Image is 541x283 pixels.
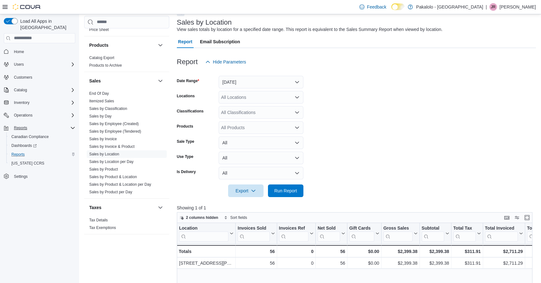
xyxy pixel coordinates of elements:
[295,110,300,115] button: Open list of options
[318,225,345,241] button: Net Sold
[238,259,275,267] div: 56
[489,3,497,11] div: Justin Rochon
[11,61,75,68] span: Users
[279,248,313,255] div: 0
[421,259,449,267] div: $2,399.38
[89,204,102,211] h3: Taxes
[1,111,78,120] button: Operations
[14,113,33,118] span: Operations
[6,159,78,168] button: [US_STATE] CCRS
[228,184,264,197] button: Export
[367,4,386,10] span: Feedback
[453,225,476,241] div: Total Tax
[421,248,449,255] div: $2,399.38
[238,225,270,231] div: Invoices Sold
[238,225,275,241] button: Invoices Sold
[11,74,35,81] a: Customers
[179,259,233,267] div: [STREET_ADDRESS][PERSON_NAME]
[89,137,117,141] a: Sales by Invoice
[416,3,483,11] p: Pakalolo - [GEOGRAPHIC_DATA]
[84,90,169,198] div: Sales
[11,124,75,132] span: Reports
[177,26,443,33] div: View sales totals by location for a specified date range. This report is equivalent to the Sales ...
[11,99,75,106] span: Inventory
[179,225,228,241] div: Location
[1,47,78,56] button: Home
[177,124,193,129] label: Products
[485,225,523,241] button: Total Invoiced
[89,56,114,60] a: Catalog Export
[318,259,345,267] div: 56
[89,106,127,111] span: Sales by Classification
[1,86,78,94] button: Catalog
[89,99,114,104] span: Itemized Sales
[84,26,169,36] div: Pricing
[4,45,75,197] nav: Complex example
[485,259,523,267] div: $2,711.29
[9,160,47,167] a: [US_STATE] CCRS
[89,160,134,164] a: Sales by Location per Day
[295,95,300,100] button: Open list of options
[279,225,308,231] div: Invoices Ref
[453,248,481,255] div: $311.91
[89,114,112,118] a: Sales by Day
[89,167,118,172] a: Sales by Product
[349,225,374,241] div: Gift Card Sales
[238,248,275,255] div: 56
[11,61,26,68] button: Users
[14,174,28,179] span: Settings
[11,172,75,180] span: Settings
[157,204,164,211] button: Taxes
[221,214,250,221] button: Sort fields
[89,78,101,84] h3: Sales
[18,18,75,31] span: Load All Apps in [GEOGRAPHIC_DATA]
[453,259,481,267] div: $311.91
[349,225,379,241] button: Gift Cards
[486,3,487,11] p: |
[179,248,233,255] div: Totals
[1,73,78,82] button: Customers
[89,121,139,126] span: Sales by Employee (Created)
[89,159,134,164] span: Sales by Location per Day
[11,48,27,56] a: Home
[89,175,137,179] a: Sales by Product & Location
[11,48,75,56] span: Home
[485,225,518,231] div: Total Invoiced
[177,139,194,144] label: Sale Type
[491,3,496,11] span: JR
[9,133,75,141] span: Canadian Compliance
[89,152,119,157] span: Sales by Location
[89,91,109,96] span: End Of Day
[179,225,233,241] button: Location
[9,151,27,158] a: Reports
[89,27,109,32] a: Price Sheet
[177,169,196,174] label: Is Delivery
[9,142,39,149] a: Dashboards
[1,98,78,107] button: Inventory
[186,215,218,220] span: 2 columns hidden
[89,55,114,60] span: Catalog Export
[200,35,240,48] span: Email Subscription
[9,151,75,158] span: Reports
[178,35,192,48] span: Report
[84,216,169,234] div: Taxes
[177,93,195,99] label: Locations
[9,142,75,149] span: Dashboards
[9,160,75,167] span: Washington CCRS
[11,134,49,139] span: Canadian Compliance
[318,225,340,231] div: Net Sold
[177,58,198,66] h3: Report
[14,49,24,54] span: Home
[232,184,260,197] span: Export
[349,248,379,255] div: $0.00
[485,225,518,241] div: Total Invoiced
[14,62,24,67] span: Users
[383,259,417,267] div: $2,399.38
[89,63,122,68] span: Products to Archive
[89,129,141,134] a: Sales by Employee (Tendered)
[89,122,139,126] a: Sales by Employee (Created)
[89,182,151,187] span: Sales by Product & Location per Day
